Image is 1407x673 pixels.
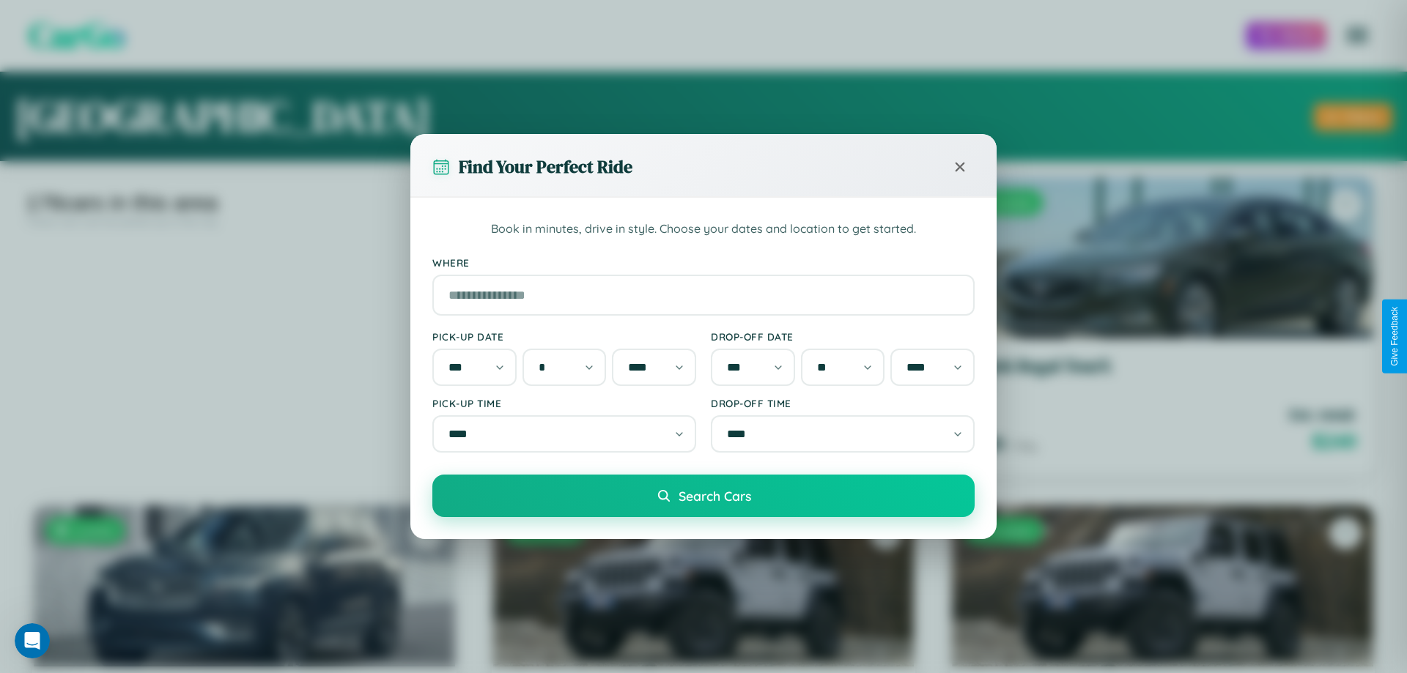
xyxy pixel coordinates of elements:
[432,220,975,239] p: Book in minutes, drive in style. Choose your dates and location to get started.
[711,330,975,343] label: Drop-off Date
[711,397,975,409] label: Drop-off Time
[459,155,632,179] h3: Find Your Perfect Ride
[432,397,696,409] label: Pick-up Time
[679,488,751,504] span: Search Cars
[432,330,696,343] label: Pick-up Date
[432,256,975,269] label: Where
[432,475,975,517] button: Search Cars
